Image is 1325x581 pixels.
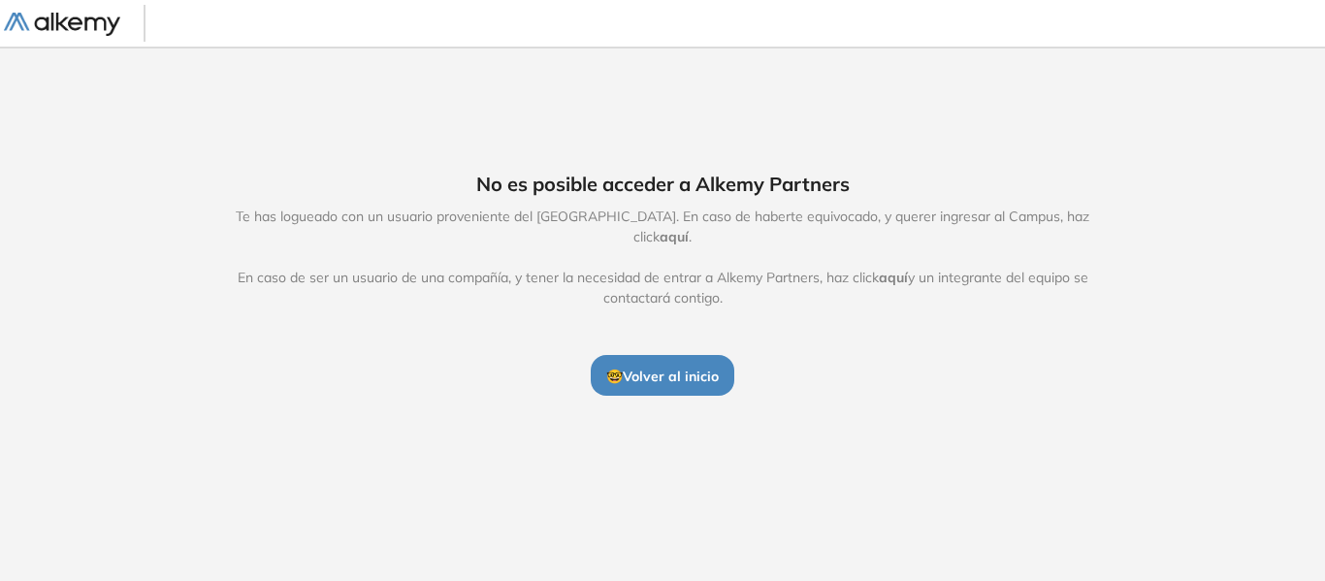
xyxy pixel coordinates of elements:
span: Te has logueado con un usuario proveniente del [GEOGRAPHIC_DATA]. En caso de haberte equivocado, ... [215,207,1110,308]
span: 🤓 Volver al inicio [606,368,719,385]
img: Logo [4,13,120,37]
span: aquí [879,269,908,286]
button: 🤓Volver al inicio [591,355,734,396]
span: No es posible acceder a Alkemy Partners [476,170,850,199]
span: aquí [660,228,689,245]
